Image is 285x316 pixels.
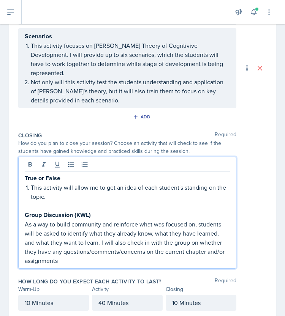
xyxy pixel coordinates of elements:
button: Add [130,111,155,123]
p: 40 Minutes [98,298,156,307]
div: Closing [166,285,236,293]
div: Add [135,114,151,120]
p: This activity will allow me to get an idea of each student's standing on the topic. [31,183,230,201]
strong: Group Discussion (KWL) [25,211,91,219]
p: Not only will this activity test the students understanding and application of [PERSON_NAME]'s th... [31,77,230,105]
label: Closing [18,132,42,139]
p: 10 Minutes [172,298,230,307]
span: Required [215,132,236,139]
p: As a way to build community and reinforce what was focused on, students will be asked to identify... [25,220,230,265]
label: How long do you expect each activity to last? [18,278,161,285]
div: How do you plan to close your session? Choose an activity that will check to see if the students ... [18,139,236,155]
strong: True or False [25,174,60,182]
span: Required [215,278,236,285]
div: Warm-Up [18,285,89,293]
p: 10 Minutes [25,298,82,307]
div: Activity [92,285,163,293]
p: This activity focuses on [PERSON_NAME] Theory of Cogntivive Development. I will provide up to six... [31,41,230,77]
strong: Scenarios [25,32,52,41]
